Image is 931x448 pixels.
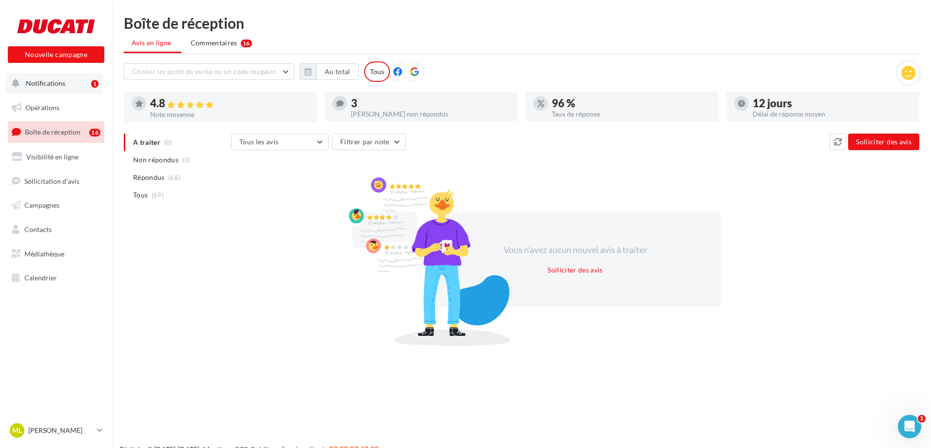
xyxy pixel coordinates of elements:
button: Au total [300,63,359,80]
button: Notifications 1 [6,73,102,94]
span: Visibilité en ligne [26,153,78,161]
span: ML [12,426,22,435]
div: 16 [241,39,252,47]
span: Répondus [133,173,165,182]
span: Campagnes [24,201,59,209]
span: Notifications [26,79,65,87]
div: 12 jours [753,98,912,109]
a: ML [PERSON_NAME] [8,421,104,440]
a: Médiathèque [6,244,106,264]
a: Contacts [6,219,106,240]
a: Campagnes [6,195,106,215]
span: Opérations [25,103,59,112]
span: Commentaires [191,38,237,48]
a: Sollicitation d'avis [6,171,106,192]
a: Calendrier [6,268,106,288]
span: 1 [918,415,926,423]
div: Taux de réponse [552,111,711,117]
div: Délai de réponse moyen [753,111,912,117]
span: (69) [152,191,164,199]
button: Au total [316,63,359,80]
button: Choisir un point de vente ou un code magasin [124,63,294,80]
div: Note moyenne [150,111,309,118]
div: [PERSON_NAME] non répondus [351,111,510,117]
div: 4.8 [150,98,309,109]
span: Boîte de réception [25,128,80,136]
a: Opérations [6,97,106,118]
span: Médiathèque [24,250,64,258]
span: Sollicitation d'avis [24,176,79,185]
div: 96 % [552,98,711,109]
a: Boîte de réception16 [6,121,106,142]
div: 3 [351,98,510,109]
span: Choisir un point de vente ou un code magasin [132,67,276,76]
div: 1 [91,80,98,88]
button: Tous les avis [231,134,329,150]
span: Tous les avis [239,137,279,146]
a: Visibilité en ligne [6,147,106,167]
span: (66) [168,174,180,181]
iframe: Intercom live chat [898,415,921,438]
button: Filtrer par note [332,134,406,150]
button: Solliciter des avis [543,264,607,276]
div: Tous [364,61,390,82]
button: Solliciter des avis [848,134,919,150]
span: Contacts [24,225,52,234]
span: Calendrier [24,273,57,282]
button: Nouvelle campagne [8,46,104,63]
div: Boîte de réception [124,16,919,30]
span: (3) [182,156,191,164]
span: Tous [133,190,148,200]
div: Vous n'avez aucun nouvel avis à traiter [491,244,659,256]
div: 16 [89,129,100,136]
span: Non répondus [133,155,178,165]
p: [PERSON_NAME] [28,426,93,435]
